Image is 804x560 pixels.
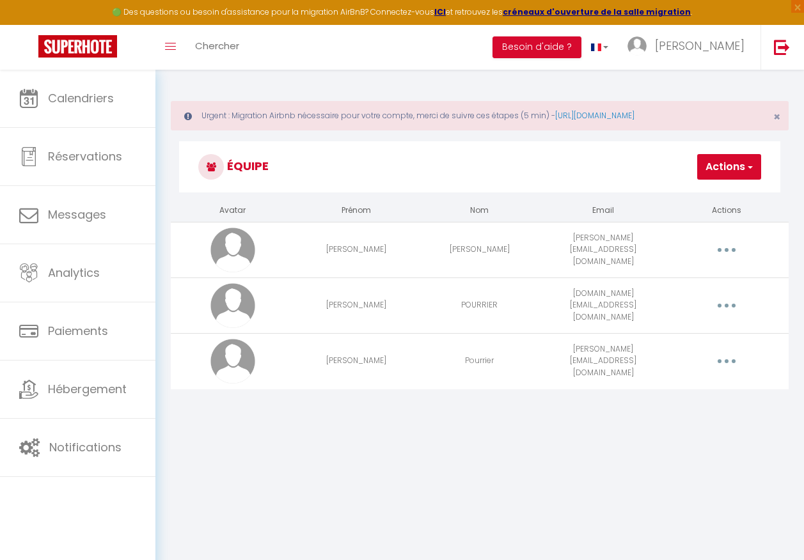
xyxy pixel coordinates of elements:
th: Actions [665,199,789,222]
span: Paiements [48,323,108,339]
a: ... [PERSON_NAME] [618,25,761,70]
td: [PERSON_NAME] [294,222,418,277]
img: ... [627,36,647,56]
h3: Équipe [179,141,780,192]
td: POURRIER [418,277,541,333]
span: Calendriers [48,90,114,106]
a: [URL][DOMAIN_NAME] [555,110,635,121]
div: Urgent : Migration Airbnb nécessaire pour votre compte, merci de suivre ces étapes (5 min) - [171,101,789,130]
th: Email [542,199,665,222]
th: Prénom [294,199,418,222]
img: Super Booking [38,35,117,58]
span: Réservations [48,148,122,164]
td: [PERSON_NAME] [294,277,418,333]
button: Actions [697,154,761,180]
img: logout [774,39,790,55]
a: ICI [434,6,446,17]
span: [PERSON_NAME] [655,38,745,54]
td: [DOMAIN_NAME][EMAIL_ADDRESS][DOMAIN_NAME] [542,277,665,333]
img: avatar.png [210,339,255,384]
span: Messages [48,206,106,222]
td: [PERSON_NAME][EMAIL_ADDRESS][DOMAIN_NAME] [542,222,665,277]
img: avatar.png [210,283,255,328]
span: Chercher [195,39,239,52]
span: × [773,109,780,125]
button: Besoin d'aide ? [493,36,581,58]
th: Avatar [171,199,294,222]
span: Notifications [49,439,122,455]
a: Chercher [185,25,249,70]
span: Analytics [48,265,100,281]
button: Close [773,111,780,123]
td: [PERSON_NAME] [418,222,541,277]
img: avatar.png [210,228,255,272]
td: [PERSON_NAME] [294,333,418,389]
td: [PERSON_NAME][EMAIL_ADDRESS][DOMAIN_NAME] [542,333,665,389]
th: Nom [418,199,541,222]
span: Hébergement [48,381,127,397]
td: Pourrier [418,333,541,389]
a: créneaux d'ouverture de la salle migration [503,6,691,17]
